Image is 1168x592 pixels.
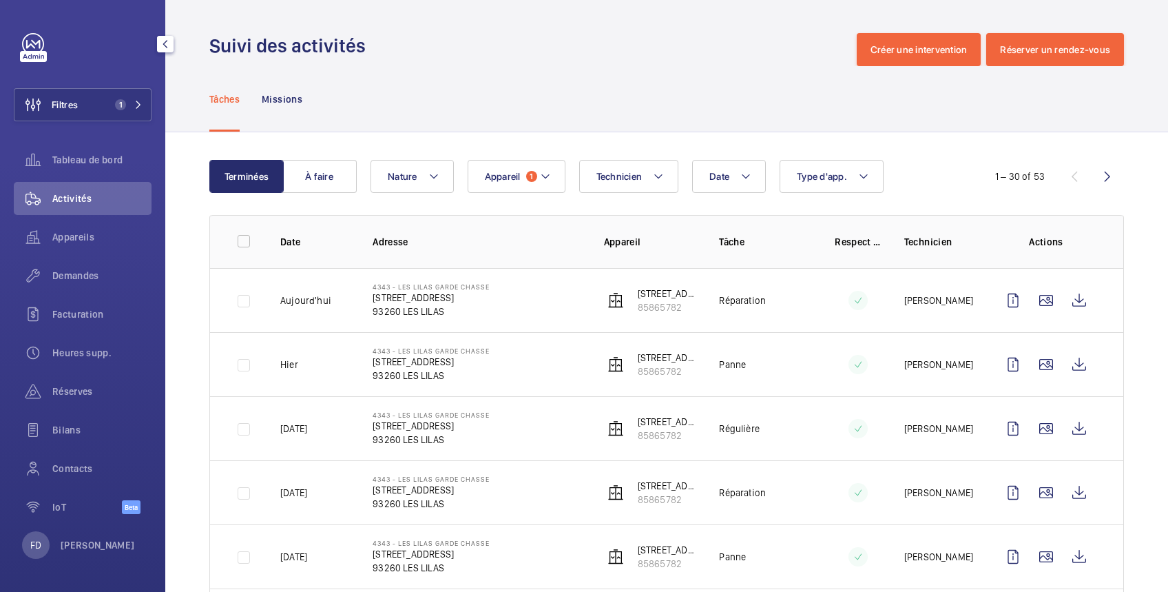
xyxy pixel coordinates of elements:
[485,171,521,182] span: Appareil
[607,420,624,437] img: elevator.svg
[209,92,240,106] p: Tâches
[997,235,1096,249] p: Actions
[52,385,152,398] span: Réserves
[52,307,152,321] span: Facturation
[373,305,490,318] p: 93260 LES LILAS
[282,160,357,193] button: À faire
[780,160,884,193] button: Type d'app.
[280,422,307,436] p: [DATE]
[719,358,746,371] p: Panne
[280,294,331,307] p: Aujourd'hui
[209,33,374,59] h1: Suivi des activités
[638,479,698,493] p: [STREET_ADDRESS]
[52,153,152,167] span: Tableau de bord
[904,235,974,249] p: Technicien
[371,160,454,193] button: Nature
[61,538,135,552] p: [PERSON_NAME]
[719,294,766,307] p: Réparation
[719,486,766,500] p: Réparation
[52,462,152,476] span: Contacts
[52,230,152,244] span: Appareils
[373,369,490,382] p: 93260 LES LILAS
[638,429,698,442] p: 85865782
[14,88,152,121] button: Filtres1
[638,300,698,314] p: 85865782
[280,550,307,564] p: [DATE]
[115,99,126,110] span: 1
[604,235,698,249] p: Appareil
[526,171,537,182] span: 1
[468,160,565,193] button: Appareil1
[904,486,973,500] p: [PERSON_NAME]
[280,486,307,500] p: [DATE]
[986,33,1124,66] button: Réserver un rendez-vous
[709,171,729,182] span: Date
[373,547,490,561] p: [STREET_ADDRESS]
[638,365,698,378] p: 85865782
[835,235,882,249] p: Respect délai
[638,351,698,365] p: [STREET_ADDRESS]
[122,500,140,514] span: Beta
[373,419,490,433] p: [STREET_ADDRESS]
[904,358,973,371] p: [PERSON_NAME]
[797,171,847,182] span: Type d'app.
[52,192,152,205] span: Activités
[607,549,624,565] img: elevator.svg
[280,358,298,371] p: Hier
[52,269,152,283] span: Demandes
[638,493,698,507] p: 85865782
[638,557,698,571] p: 85865782
[373,283,490,291] p: 4343 - LES LILAS GARDE CHASSE
[373,483,490,497] p: [STREET_ADDRESS]
[719,235,813,249] p: Tâche
[262,92,302,106] p: Missions
[719,422,760,436] p: Régulière
[373,291,490,305] p: [STREET_ADDRESS]
[995,170,1045,183] div: 1 – 30 of 53
[30,538,41,552] p: FD
[373,347,490,355] p: 4343 - LES LILAS GARDE CHASSE
[209,160,284,193] button: Terminées
[388,171,417,182] span: Nature
[373,433,490,447] p: 93260 LES LILAS
[904,422,973,436] p: [PERSON_NAME]
[52,500,122,514] span: IoT
[373,235,581,249] p: Adresse
[607,356,624,373] img: elevator.svg
[52,423,152,437] span: Bilans
[638,415,698,429] p: [STREET_ADDRESS]
[373,497,490,511] p: 93260 LES LILAS
[638,543,698,557] p: [STREET_ADDRESS]
[857,33,981,66] button: Créer une intervention
[373,561,490,575] p: 93260 LES LILAS
[579,160,679,193] button: Technicien
[638,287,698,300] p: [STREET_ADDRESS]
[596,171,643,182] span: Technicien
[692,160,766,193] button: Date
[904,550,973,564] p: [PERSON_NAME]
[373,539,490,547] p: 4343 - LES LILAS GARDE CHASSE
[904,294,973,307] p: [PERSON_NAME]
[607,484,624,501] img: elevator.svg
[719,550,746,564] p: Panne
[280,235,351,249] p: Date
[52,346,152,360] span: Heures supp.
[607,292,624,309] img: elevator.svg
[52,98,78,112] span: Filtres
[373,355,490,369] p: [STREET_ADDRESS]
[373,475,490,483] p: 4343 - LES LILAS GARDE CHASSE
[373,411,490,419] p: 4343 - LES LILAS GARDE CHASSE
